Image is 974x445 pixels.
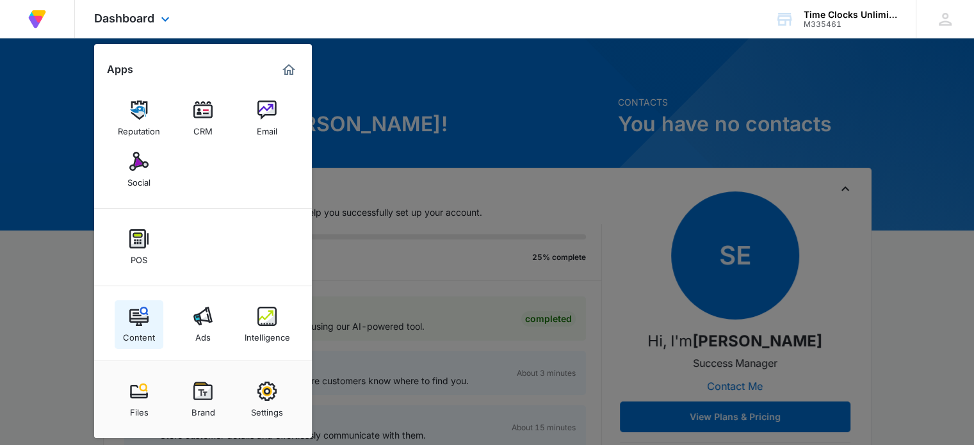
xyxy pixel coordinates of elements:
[179,94,227,143] a: CRM
[131,248,147,265] div: POS
[26,8,49,31] img: Volusion
[115,223,163,271] a: POS
[107,63,133,76] h2: Apps
[251,401,283,417] div: Settings
[191,401,215,417] div: Brand
[127,171,150,188] div: Social
[115,375,163,424] a: Files
[243,300,291,349] a: Intelligence
[804,10,897,20] div: account name
[279,60,299,80] a: Marketing 360® Dashboard
[130,401,149,417] div: Files
[195,326,211,343] div: Ads
[179,300,227,349] a: Ads
[243,375,291,424] a: Settings
[193,120,213,136] div: CRM
[179,375,227,424] a: Brand
[115,145,163,194] a: Social
[245,326,290,343] div: Intelligence
[123,326,155,343] div: Content
[257,120,277,136] div: Email
[243,94,291,143] a: Email
[94,12,154,25] span: Dashboard
[115,300,163,349] a: Content
[118,120,160,136] div: Reputation
[115,94,163,143] a: Reputation
[804,20,897,29] div: account id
